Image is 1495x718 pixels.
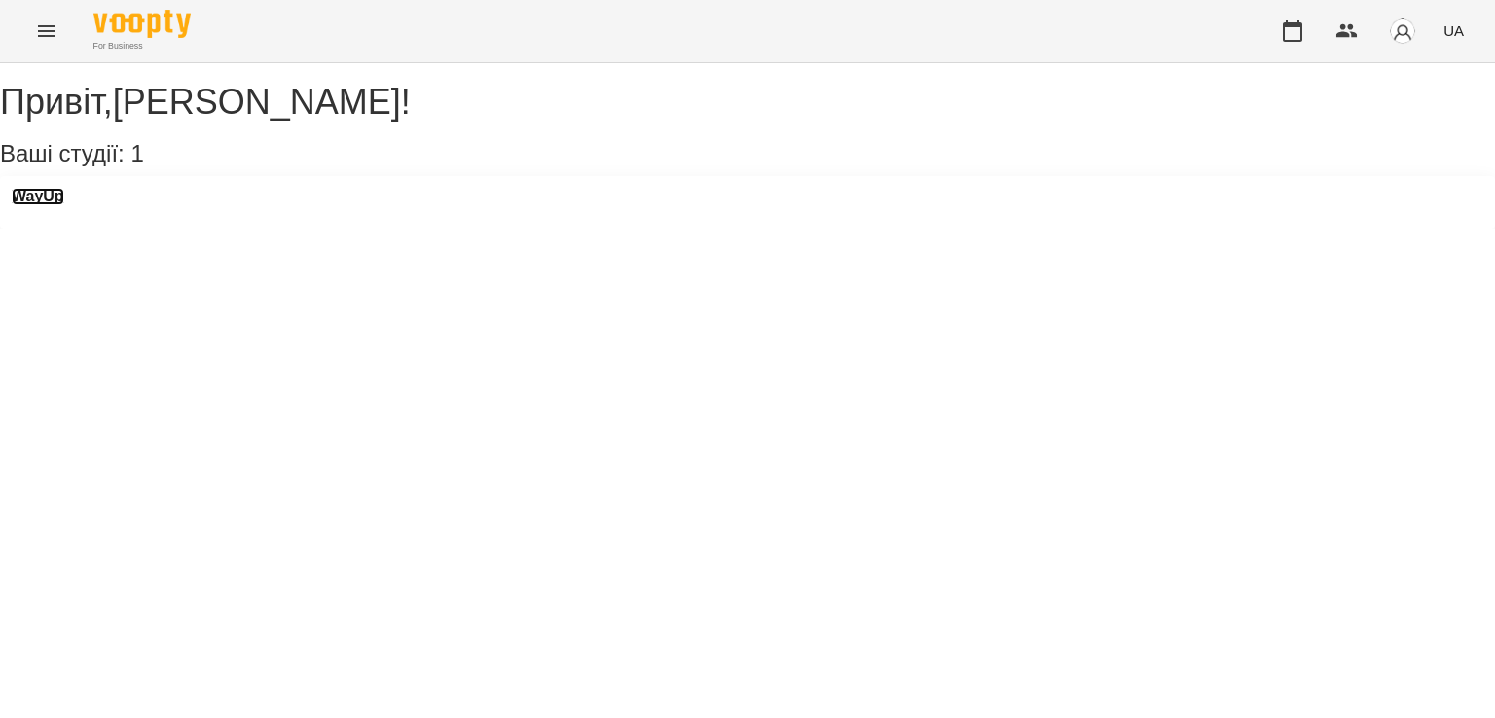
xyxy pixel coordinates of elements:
[93,10,191,38] img: Voopty Logo
[1389,18,1416,45] img: avatar_s.png
[12,188,64,205] a: WayUp
[93,40,191,53] span: For Business
[1436,13,1472,49] button: UA
[23,8,70,54] button: Menu
[130,140,143,166] span: 1
[1443,20,1464,41] span: UA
